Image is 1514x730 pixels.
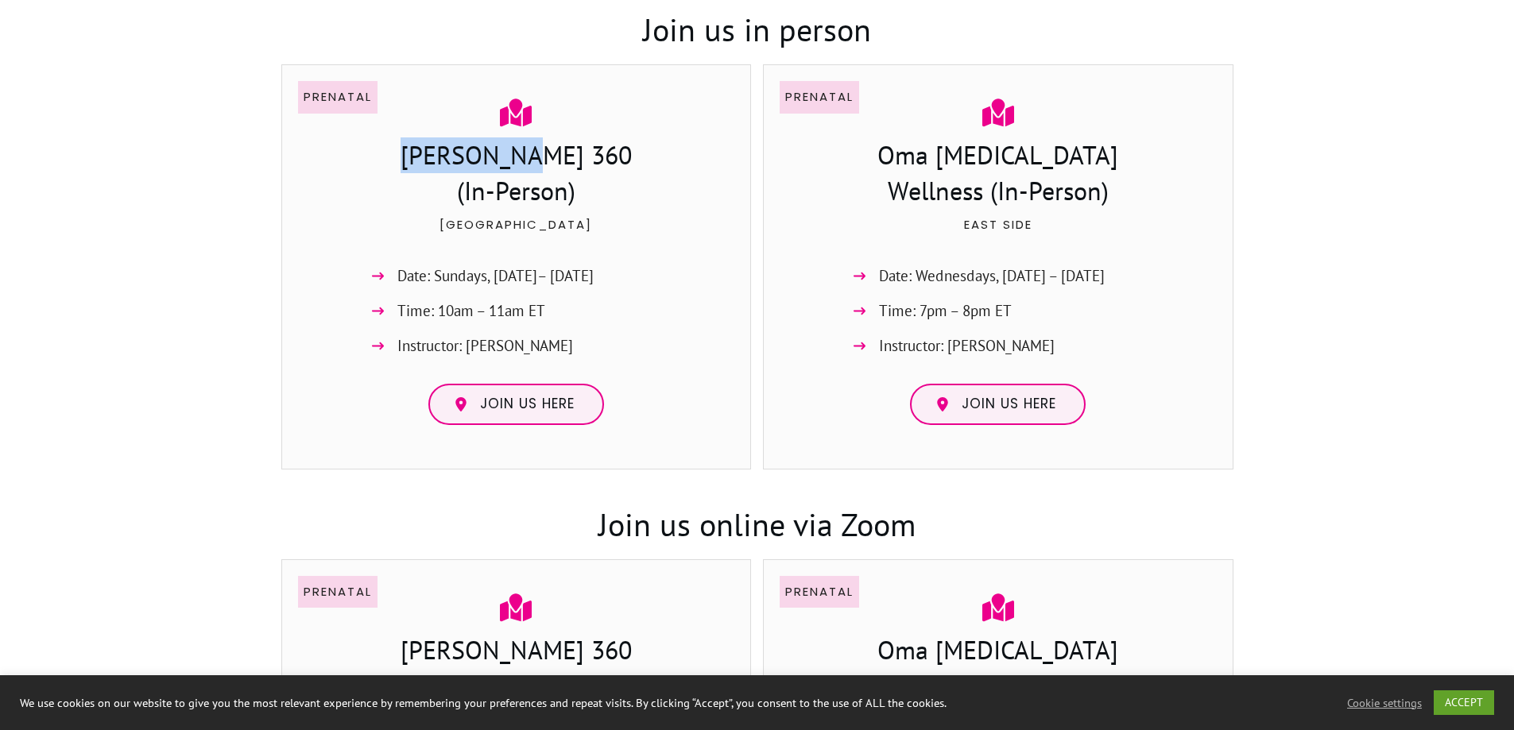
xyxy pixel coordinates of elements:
h3: Oma [MEDICAL_DATA] Wellness (In-Person) [840,137,1156,213]
a: Cookie settings [1347,696,1422,710]
p: [GEOGRAPHIC_DATA] [299,214,734,254]
a: Join us here [428,384,604,425]
h3: [PERSON_NAME] 360 (Virtual) [299,632,734,708]
p: Prenatal [304,87,372,107]
a: ACCEPT [1434,690,1494,715]
p: East Side [780,214,1216,254]
h3: Join us online via Zoom [282,470,1233,558]
span: Instructor: [PERSON_NAME] [397,333,573,359]
p: Prenatal [785,87,854,107]
p: Prenatal [785,581,854,602]
span: Instructor: [PERSON_NAME] [879,333,1055,359]
span: Date: Wednesdays, [DATE] – [DATE] [879,263,1105,289]
span: Time: 7pm – 8pm ET [879,298,1012,324]
h3: [PERSON_NAME] 360 (In-Person) [299,137,734,213]
span: Time: 10am – 11am ET [397,298,545,324]
div: We use cookies on our website to give you the most relevant experience by remembering your prefer... [20,696,1052,710]
h3: Oma [MEDICAL_DATA] Wellness (Virtual) [828,632,1168,708]
span: Date: Sundays, [DATE]– [DATE] [397,263,594,289]
span: Join us here [962,396,1056,413]
a: Join us here [910,384,1086,425]
span: Join us here [480,396,575,413]
p: Prenatal [304,581,372,602]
